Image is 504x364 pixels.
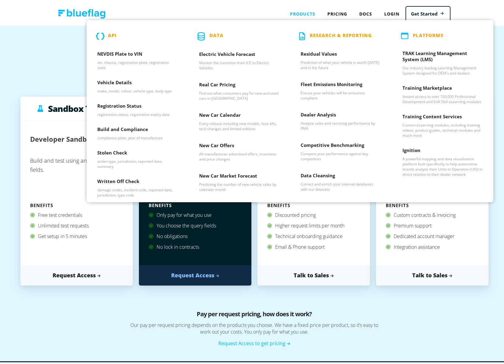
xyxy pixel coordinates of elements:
[301,49,381,58] h3: Residual Values
[199,89,280,99] p: Find out what consumers pay for new and used cars in [GEOGRAPHIC_DATA]
[301,180,381,190] p: Correct and enrich your internal databases with our datasets
[188,136,290,167] a: New Car Offers - All manufacturer advertised offers, incentives and price changes
[199,180,280,191] p: Predicting the number of new vehicle sales by calendar month
[149,230,242,240] div: No obligations
[87,144,188,172] a: Stolen Check - stolen type, jurisdiction, reported date, summary
[97,157,178,168] p: stolen type, jurisdiction, reported date, summary
[30,230,123,240] div: Get setup in 5 minutes
[218,338,290,345] a: Request Access to get pricing
[199,80,280,89] h3: Real Car Pricing
[97,87,178,92] p: make, model, colour, vehicle type, body type
[108,31,116,39] p: API
[97,186,178,196] p: damage codes, incident code, reported date, jurisdiction, type code
[402,146,483,155] h3: Ignition
[199,59,280,69] p: Monitor the transition from ICE to Electric Vehicles
[386,219,479,230] div: Premium support
[149,208,242,219] div: Only pay for what you use
[267,230,360,240] div: Technical onboarding guidance
[402,155,483,175] p: A powerful mapping and data visualisation platform built specifically to help automotive brands a...
[139,264,251,284] a: Request Access
[58,8,105,17] img: Blue Flag logo
[301,150,381,160] p: Compare your performance against key competitors
[87,120,188,144] a: Build and Compliance - compliance plate, year of manufacture
[209,31,223,39] p: Data
[199,150,280,160] p: All manufacturer advertised offers, incentives and price changes
[386,230,479,240] div: Dedicated account manager
[290,136,392,166] a: Competitive Benchmarking - Compare your performance against key competitors
[97,101,178,110] h3: Registration Status
[301,89,381,99] p: Ensure your vehicles will be emissions compliant
[290,45,392,75] a: Residual Values - Prediction of what your vehicle is worth today and in the future
[267,219,360,230] div: Higher request limits per month
[87,45,188,73] a: NEVDIS Plate to VIN - vin, chassis, registration plate, registration state
[188,167,290,197] a: New Car Market Forecast - Predicting the number of new vehicle sales by calendar month
[87,172,188,201] a: Written Off Check - damage codes, incident code, reported date, jurisdiction, type code
[199,141,280,150] h3: New Car Offers
[392,141,494,180] a: Ignition - A powerful mapping and data visualisation platform built specifically to help automoti...
[199,50,280,59] h3: Electric Vehicle Forecast
[97,78,178,87] h3: Vehicle Details
[321,6,353,19] a: Pricing
[149,240,242,251] div: No lock in contracts
[413,31,444,38] p: PLATFORMS
[301,119,381,130] p: Analyse sales and servicing performance by PMA
[188,45,290,75] a: Electric Vehicle Forecast - Monitor the transition from ICE to Electric Vehicles
[30,129,95,146] h2: Developer Sandbox
[199,171,280,180] h3: New Car Market Forecast
[97,134,178,139] p: compliance plate, year of manufacture
[257,264,370,284] a: Talk to Sales
[402,64,483,74] p: Our industry leading Learning Management System designed for OEM's and dealers
[301,58,381,69] p: Prediction of what your vehicle is worth [DATE] and in the future
[402,49,483,64] h3: TRAK Learning Management System (LMS)
[402,112,483,121] h3: Training Content Services
[87,320,422,338] p: Our pay per request pricing depends on the products you choose. We have a fixed price per product...
[199,120,280,130] p: Every release including new models, face-lifts, tech changes and limited editions
[87,73,188,97] a: Vehicle Details - make, model, colour, vehicle type, body type
[97,58,178,69] p: vin, chassis, registration plate, registration state
[301,140,381,150] h3: Competitive Benchmarking
[284,6,321,19] div: Products
[97,148,178,157] h3: Stolen Check
[97,177,178,186] h3: Written Off Check
[301,110,381,119] h3: Dealer Analysis
[149,219,242,230] div: You choose the query fields
[87,308,422,320] h3: Pay per request pricing, how does it work?
[267,240,360,251] div: Email & Phone support
[87,97,188,120] a: Registration Status - registration status, registration expiry date
[97,125,178,134] h3: Build and Compliance
[353,6,378,19] a: Docs
[376,264,488,284] a: Talk to Sales
[267,208,360,219] div: Discounted pricing
[402,121,483,137] p: Custom eLearning modules, including training videos, product guides, technical modules and much more
[310,31,372,39] p: Research & Reporting
[188,75,290,106] a: Real Car Pricing - Find out what consumers pay for new and used cars in Australia
[386,240,479,251] div: Integration assistance
[402,92,483,103] p: Instant access to over 100,000 Professional Development and Soft Skill eLearning modules
[386,208,479,219] div: Custom contracts & invoicing
[48,102,116,112] h3: Sandbox Testing
[392,79,494,107] a: Training Marketplace - Instant access to over 100,000 Professional Development and Soft Skill eLe...
[30,152,123,199] p: Build and test using any of our data fields.
[392,44,494,79] a: TRAK Learning Management System (LMS) - Our industry leading Learning Management System designed ...
[290,166,392,197] a: Data Cleansing - Correct and enrich your internal databases with our datasets
[301,80,381,89] h3: Fleet Emissions Monitoring
[199,110,280,120] h3: New Car Calendar
[30,219,123,230] div: Unlimited test requests
[6,44,502,68] h1: Choose a plan that works for you.
[97,110,178,116] p: registration status, registration expiry date
[402,83,483,92] h3: Training Marketplace
[378,6,406,19] a: Login to Blue Flag application
[392,107,494,141] a: Training Content Services - Custom eLearning modules, including training videos, product guides, ...
[301,171,381,180] h3: Data Cleansing
[188,106,290,136] a: New Car Calendar - Every release including new models, face-lifts, tech changes and limited editions
[97,49,178,58] h3: NEVDIS Plate to VIN
[406,5,450,20] a: Get Started
[20,264,133,284] a: Request Access
[290,106,392,136] a: Dealer Analysis - Analyse sales and servicing performance by PMA
[290,75,392,106] a: Fleet Emissions Monitoring - Ensure your vehicles will be emissions compliant
[30,208,123,219] div: Free test credentials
